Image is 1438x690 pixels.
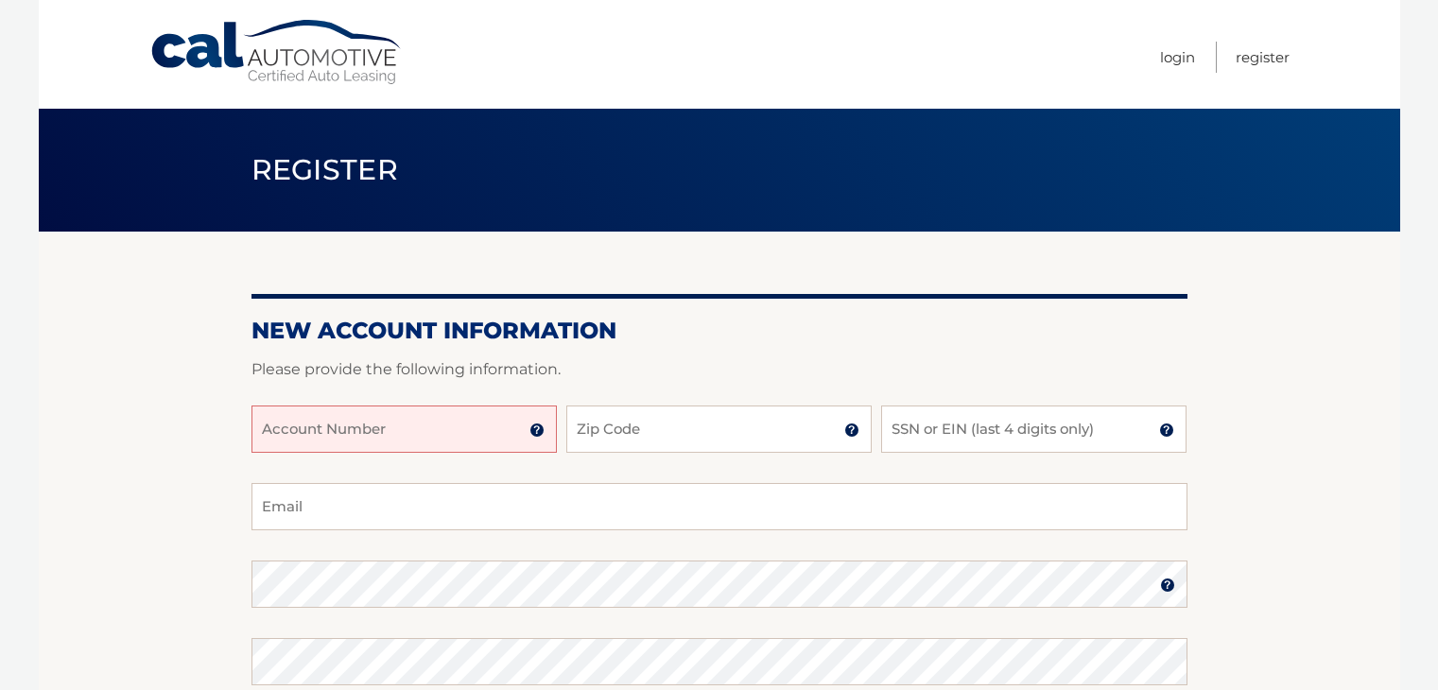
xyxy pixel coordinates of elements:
input: Zip Code [566,405,872,453]
input: SSN or EIN (last 4 digits only) [881,405,1187,453]
img: tooltip.svg [1159,423,1174,438]
span: Register [251,152,399,187]
a: Register [1236,42,1290,73]
img: tooltip.svg [844,423,859,438]
p: Please provide the following information. [251,356,1187,383]
img: tooltip.svg [1160,578,1175,593]
input: Account Number [251,405,557,453]
a: Cal Automotive [149,19,405,86]
a: Login [1160,42,1195,73]
h2: New Account Information [251,317,1187,345]
img: tooltip.svg [529,423,545,438]
input: Email [251,483,1187,530]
